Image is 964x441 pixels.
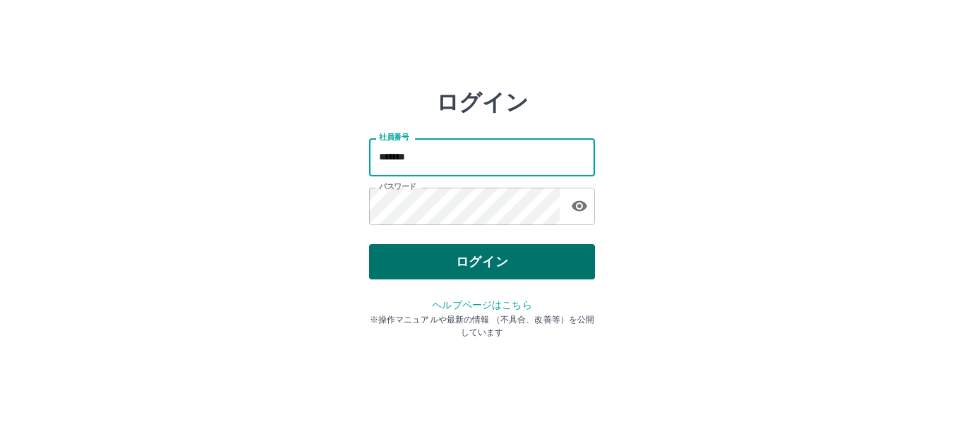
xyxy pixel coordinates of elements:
button: ログイン [369,244,595,279]
label: 社員番号 [379,132,409,143]
label: パスワード [379,181,416,192]
h2: ログイン [436,89,529,116]
p: ※操作マニュアルや最新の情報 （不具合、改善等）を公開しています [369,313,595,339]
a: ヘルプページはこちら [432,299,531,310]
